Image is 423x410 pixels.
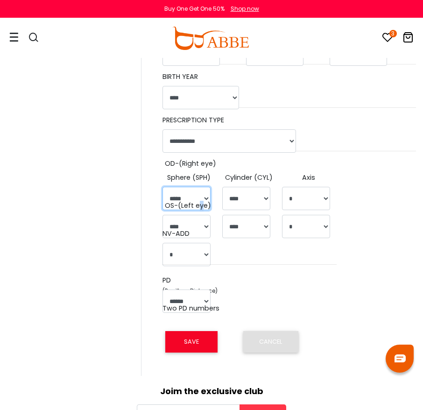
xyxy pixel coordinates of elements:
th: Sphere (SPH) [162,173,222,187]
th: PRESCRIPTION TYPE [162,115,372,129]
div: Joim the exclusive club [7,383,416,397]
label: Two PD numbers [162,304,219,314]
div: Shop now [231,5,259,13]
img: chat [395,354,406,362]
img: abbeglasses.com [172,27,249,50]
a: Shop now [226,5,259,13]
a: 3 [382,34,393,44]
th: PD [162,276,344,290]
th: Axis [282,173,342,187]
button: SAVE [165,331,218,353]
div: Buy One Get One 50% [164,5,225,13]
th: Cylinder (CYL) [222,173,282,187]
th: OD-(Right eye) [162,159,344,173]
th: NV-ADD [162,229,344,243]
i: 3 [389,30,397,37]
span: (Pupillary Distance) [162,287,218,295]
a: CANCEL [243,331,298,353]
th: BIRTH YEAR [162,72,416,86]
th: OS-(Left eye) [162,201,344,215]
